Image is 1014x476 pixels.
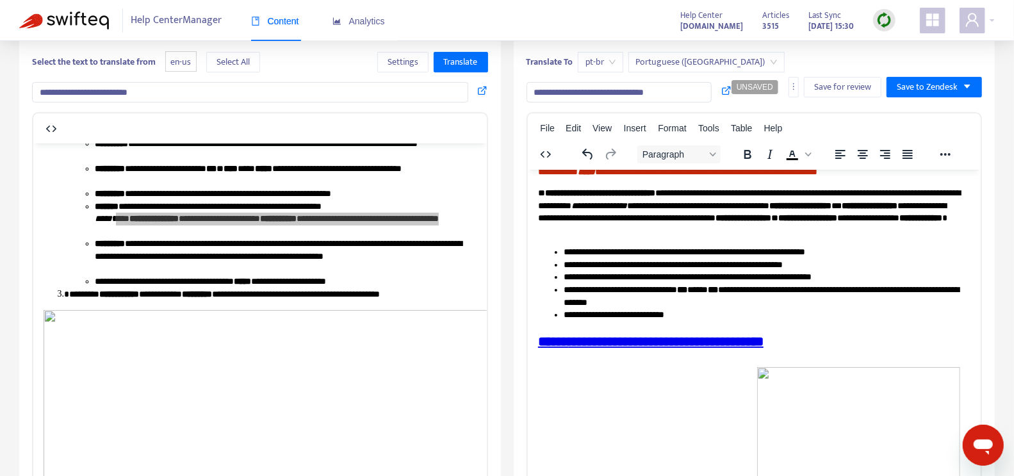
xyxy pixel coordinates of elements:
[680,8,723,22] span: Help Center
[851,145,873,163] button: Align center
[736,145,758,163] button: Bold
[680,19,743,33] a: [DOMAIN_NAME]
[897,80,958,94] span: Save to Zendesk
[808,8,841,22] span: Last Sync
[217,55,250,69] span: Select All
[789,82,798,91] span: more
[963,82,972,91] span: caret-down
[789,77,799,97] button: more
[698,123,719,133] span: Tools
[527,54,573,69] b: Translate To
[758,145,780,163] button: Italic
[636,53,777,72] span: Portuguese (Brazil)
[388,55,418,69] span: Settings
[814,80,871,94] span: Save for review
[637,145,720,163] button: Block Paragraph
[585,53,616,72] span: pt-br
[131,8,222,33] span: Help Center Manager
[19,12,109,29] img: Swifteq
[251,16,299,26] span: Content
[829,145,851,163] button: Align left
[731,123,752,133] span: Table
[251,17,260,26] span: book
[165,51,197,72] span: en-us
[566,123,581,133] span: Edit
[934,145,956,163] button: Reveal or hide additional toolbar items
[206,52,260,72] button: Select All
[737,83,773,92] span: UNSAVED
[377,52,429,72] button: Settings
[781,145,813,163] div: Text color Black
[876,12,892,28] img: sync.dc5367851b00ba804db3.png
[577,145,598,163] button: Undo
[444,55,478,69] span: Translate
[808,19,854,33] strong: [DATE] 15:30
[642,149,705,160] span: Paragraph
[540,123,555,133] span: File
[624,123,646,133] span: Insert
[887,77,982,97] button: Save to Zendeskcaret-down
[332,16,385,26] span: Analytics
[963,425,1004,466] iframe: Button to launch messaging window
[32,54,156,69] b: Select the text to translate from
[762,19,779,33] strong: 3515
[925,12,940,28] span: appstore
[434,52,488,72] button: Translate
[658,123,686,133] span: Format
[896,145,918,163] button: Justify
[874,145,895,163] button: Align right
[965,12,980,28] span: user
[593,123,612,133] span: View
[762,8,789,22] span: Articles
[804,77,881,97] button: Save for review
[332,17,341,26] span: area-chart
[764,123,783,133] span: Help
[599,145,621,163] button: Redo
